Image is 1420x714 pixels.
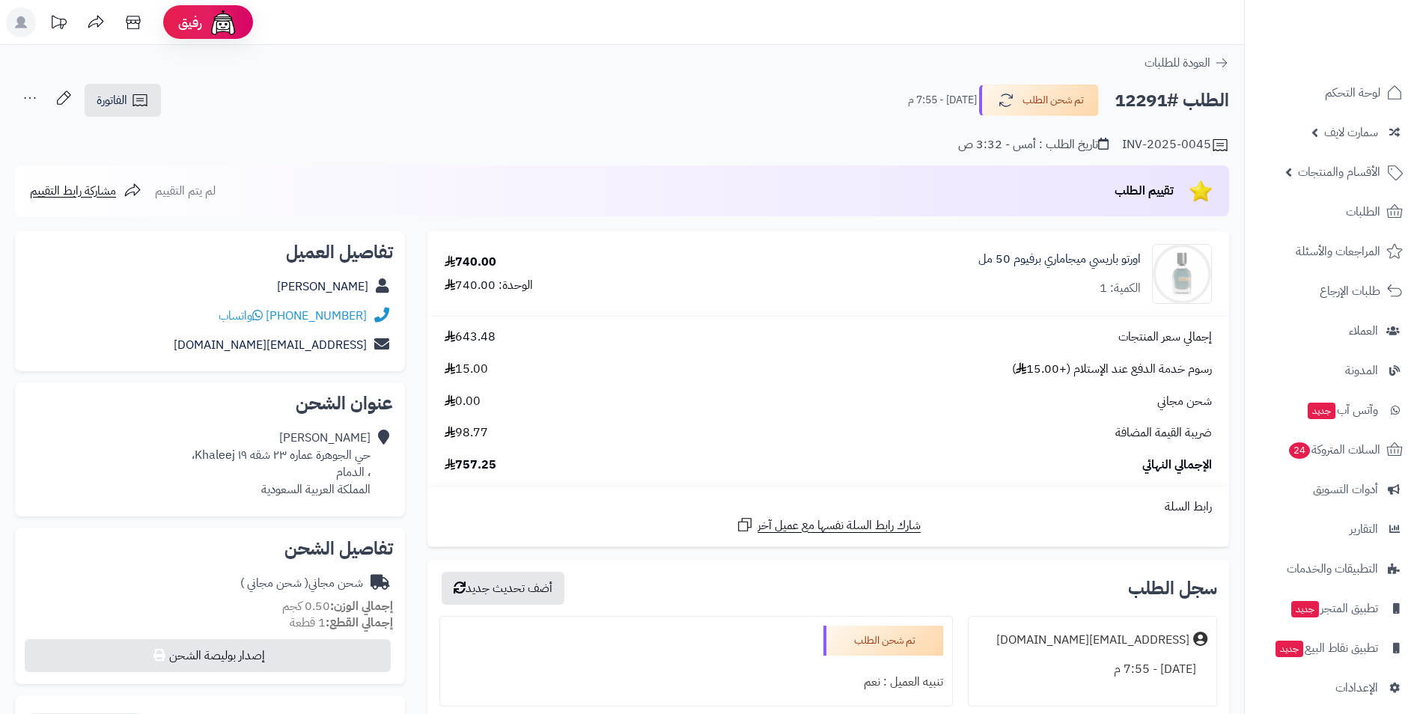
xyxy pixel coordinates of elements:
[240,574,308,592] span: ( شحن مجاني )
[178,13,202,31] span: رفيق
[1345,360,1378,381] span: المدونة
[1325,82,1380,103] span: لوحة التحكم
[1288,439,1380,460] span: السلات المتروكة
[1289,442,1310,459] span: 24
[996,632,1189,649] div: [EMAIL_ADDRESS][DOMAIN_NAME]
[27,243,393,261] h2: تفاصيل العميل
[1350,519,1378,540] span: التقارير
[192,430,371,498] div: [PERSON_NAME] حي الجوهرة عماره ٢٣ شقه ١٩ Khaleej، ، الدمام المملكة العربية السعودية
[823,626,943,656] div: تم شحن الطلب
[240,575,363,592] div: شحن مجاني
[97,91,127,109] span: الفاتورة
[30,182,116,200] span: مشاركة رابط التقييم
[40,7,77,41] a: تحديثات المنصة
[1142,457,1212,474] span: الإجمالي النهائي
[1012,361,1212,378] span: رسوم خدمة الدفع عند الإستلام (+15.00 )
[27,394,393,412] h2: عنوان الشحن
[1145,54,1229,72] a: العودة للطلبات
[958,136,1109,153] div: تاريخ الطلب : أمس - 3:32 ص
[978,251,1141,268] a: اورتو باريسي ميجاماري برفيوم 50 مل
[1308,403,1335,419] span: جديد
[1335,677,1378,698] span: الإعدادات
[1254,234,1411,269] a: المراجعات والأسئلة
[1254,630,1411,666] a: تطبيق نقاط البيعجديد
[326,614,393,632] strong: إجمالي القطع:
[208,7,238,37] img: ai-face.png
[290,614,393,632] small: 1 قطعة
[1296,241,1380,262] span: المراجعات والأسئلة
[1291,601,1319,617] span: جديد
[1128,579,1217,597] h3: سجل الطلب
[1298,162,1380,183] span: الأقسام والمنتجات
[1254,511,1411,547] a: التقارير
[1254,432,1411,468] a: السلات المتروكة24
[1254,472,1411,507] a: أدوات التسويق
[908,93,977,108] small: [DATE] - 7:55 م
[442,572,564,605] button: أضف تحديث جديد
[1254,670,1411,706] a: الإعدادات
[978,655,1207,684] div: [DATE] - 7:55 م
[1290,598,1378,619] span: تطبيق المتجر
[1254,313,1411,349] a: العملاء
[758,517,921,534] span: شارك رابط السلة نفسها مع عميل آخر
[1254,273,1411,309] a: طلبات الإرجاع
[1306,400,1378,421] span: وآتس آب
[1274,638,1378,659] span: تطبيق نقاط البيع
[1100,280,1141,297] div: الكمية: 1
[445,424,488,442] span: 98.77
[282,597,393,615] small: 0.50 كجم
[445,457,496,474] span: 757.25
[219,307,263,325] a: واتساب
[277,278,368,296] a: [PERSON_NAME]
[1349,320,1378,341] span: العملاء
[1324,122,1378,143] span: سمارت لايف
[445,361,488,378] span: 15.00
[433,498,1223,516] div: رابط السلة
[1287,558,1378,579] span: التطبيقات والخدمات
[1122,136,1229,154] div: INV-2025-0045
[27,540,393,558] h2: تفاصيل الشحن
[445,393,481,410] span: 0.00
[1115,85,1229,116] h2: الطلب #12291
[736,516,921,534] a: شارك رابط السلة نفسها مع عميل آخر
[1254,194,1411,230] a: الطلبات
[1115,424,1212,442] span: ضريبة القيمة المضافة
[1118,329,1212,346] span: إجمالي سعر المنتجات
[1320,281,1380,302] span: طلبات الإرجاع
[1254,591,1411,626] a: تطبيق المتجرجديد
[449,668,943,697] div: تنبيه العميل : نعم
[25,639,391,672] button: إصدار بوليصة الشحن
[1276,641,1303,657] span: جديد
[1254,75,1411,111] a: لوحة التحكم
[1153,244,1211,304] img: 1636901702-8717774840870-orto-parisi-orto-parisi-megamare-_u_-parfum-50-ml-1-90x90.jpg
[330,597,393,615] strong: إجمالي الوزن:
[445,329,496,346] span: 643.48
[85,84,161,117] a: الفاتورة
[1157,393,1212,410] span: شحن مجاني
[979,85,1099,116] button: تم شحن الطلب
[30,182,141,200] a: مشاركة رابط التقييم
[155,182,216,200] span: لم يتم التقييم
[1313,479,1378,500] span: أدوات التسويق
[1254,353,1411,388] a: المدونة
[1254,551,1411,587] a: التطبيقات والخدمات
[445,254,496,271] div: 740.00
[266,307,367,325] a: [PHONE_NUMBER]
[1254,392,1411,428] a: وآتس آبجديد
[1346,201,1380,222] span: الطلبات
[1115,182,1174,200] span: تقييم الطلب
[445,277,533,294] div: الوحدة: 740.00
[1145,54,1210,72] span: العودة للطلبات
[174,336,367,354] a: [EMAIL_ADDRESS][DOMAIN_NAME]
